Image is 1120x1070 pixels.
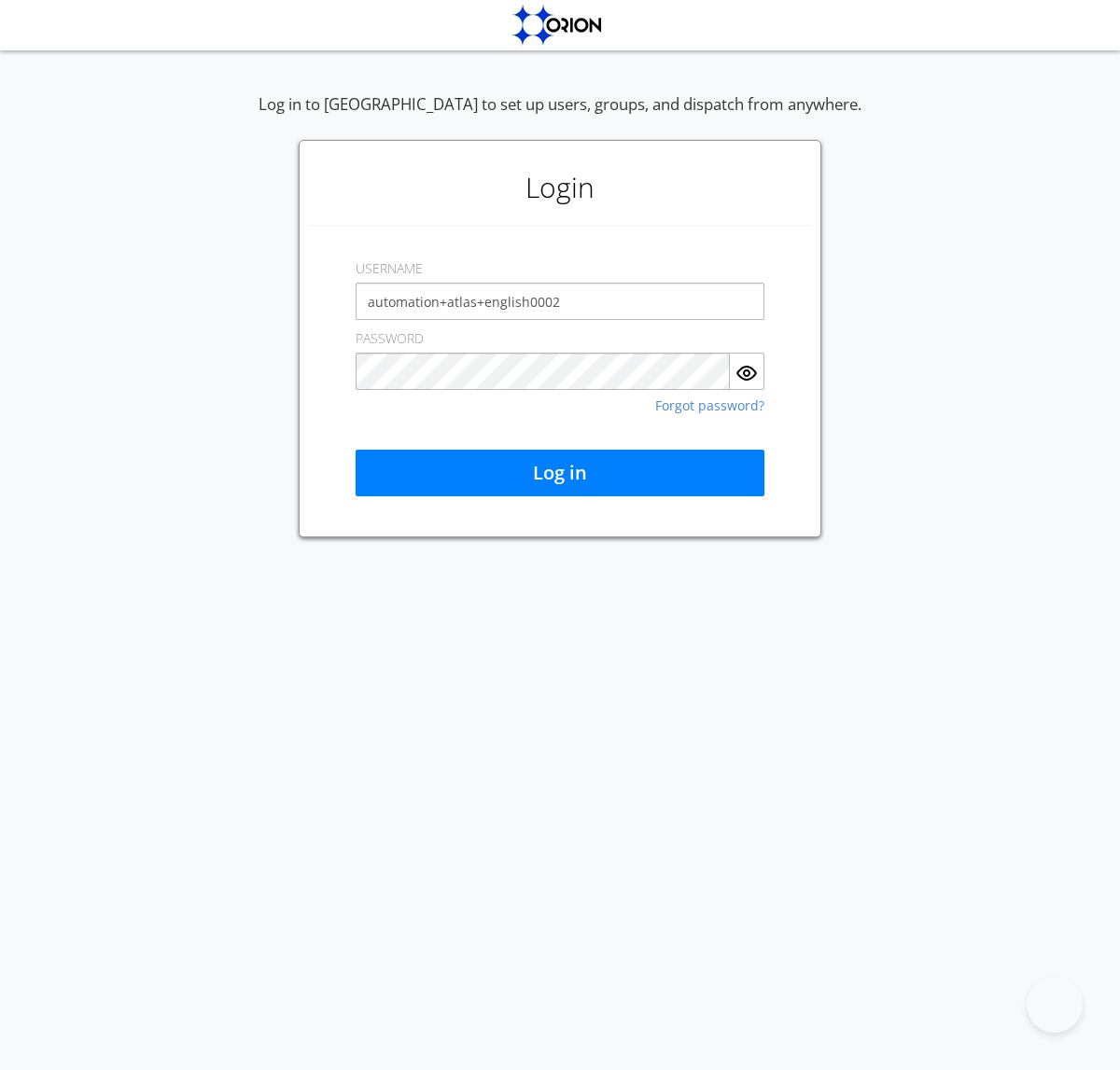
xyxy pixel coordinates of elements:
[356,450,764,496] button: Log in
[259,93,861,140] div: Log in to [GEOGRAPHIC_DATA] to set up users, groups, and dispatch from anywhere.
[1027,977,1083,1033] iframe: Toggle Customer Support
[655,399,764,412] a: Forgot password?
[356,329,424,348] label: PASSWORD
[735,362,758,384] img: eye.svg
[309,150,811,225] h1: Login
[356,353,730,390] input: Password
[356,259,423,278] label: USERNAME
[730,353,764,390] button: Show Password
